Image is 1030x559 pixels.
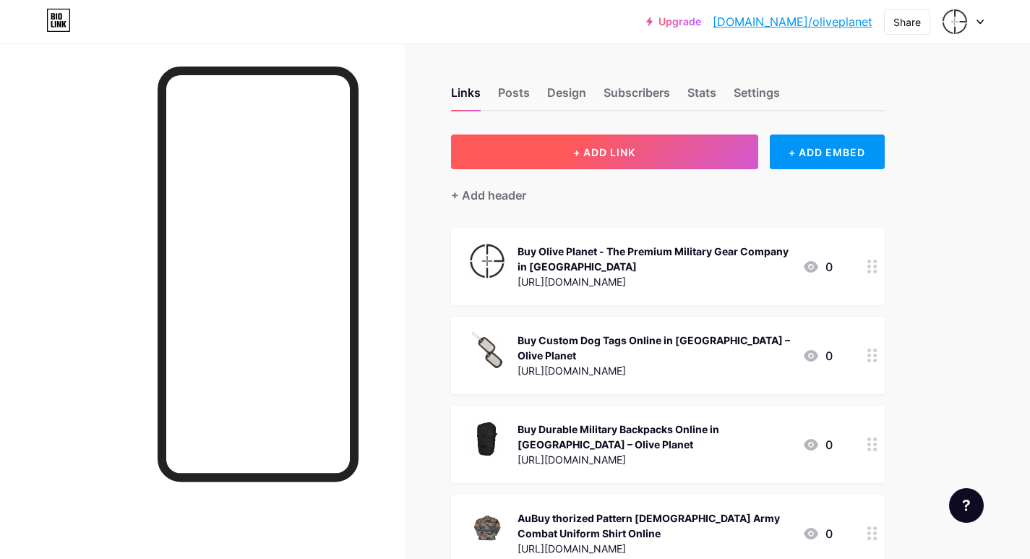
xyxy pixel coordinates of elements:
div: Settings [734,84,780,110]
a: [DOMAIN_NAME]/oliveplanet [713,13,872,30]
div: + Add header [451,187,526,204]
div: Subscribers [604,84,670,110]
div: [URL][DOMAIN_NAME] [518,452,791,467]
div: Buy Olive Planet - The Premium Military Gear Company in [GEOGRAPHIC_DATA] [518,244,791,274]
img: oliveplanet [941,8,969,35]
img: AuBuy thorized Pattern Indian Army Combat Uniform Shirt Online [468,509,506,547]
div: Links [451,84,481,110]
div: + ADD EMBED [770,135,885,169]
div: Design [547,84,586,110]
div: [URL][DOMAIN_NAME] [518,363,791,378]
img: Buy Olive Planet - The Premium Military Gear Company in India [468,242,506,280]
div: Share [893,14,921,30]
div: Buy Custom Dog Tags Online in [GEOGRAPHIC_DATA] – Olive Planet [518,333,791,363]
div: AuBuy thorized Pattern [DEMOGRAPHIC_DATA] Army Combat Uniform Shirt Online [518,511,791,541]
img: Buy Custom Dog Tags Online in India – Olive Planet [468,331,506,369]
span: + ADD LINK [573,146,635,158]
div: Buy Durable Military Backpacks Online in [GEOGRAPHIC_DATA] – Olive Planet [518,422,791,452]
a: Upgrade [646,16,701,27]
div: 0 [802,347,833,364]
div: Posts [498,84,530,110]
div: Stats [687,84,716,110]
img: Buy Durable Military Backpacks Online in India – Olive Planet [468,420,506,458]
div: [URL][DOMAIN_NAME] [518,541,791,556]
div: 0 [802,436,833,453]
div: 0 [802,258,833,276]
div: [URL][DOMAIN_NAME] [518,274,791,289]
div: 0 [802,525,833,542]
button: + ADD LINK [451,135,758,169]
